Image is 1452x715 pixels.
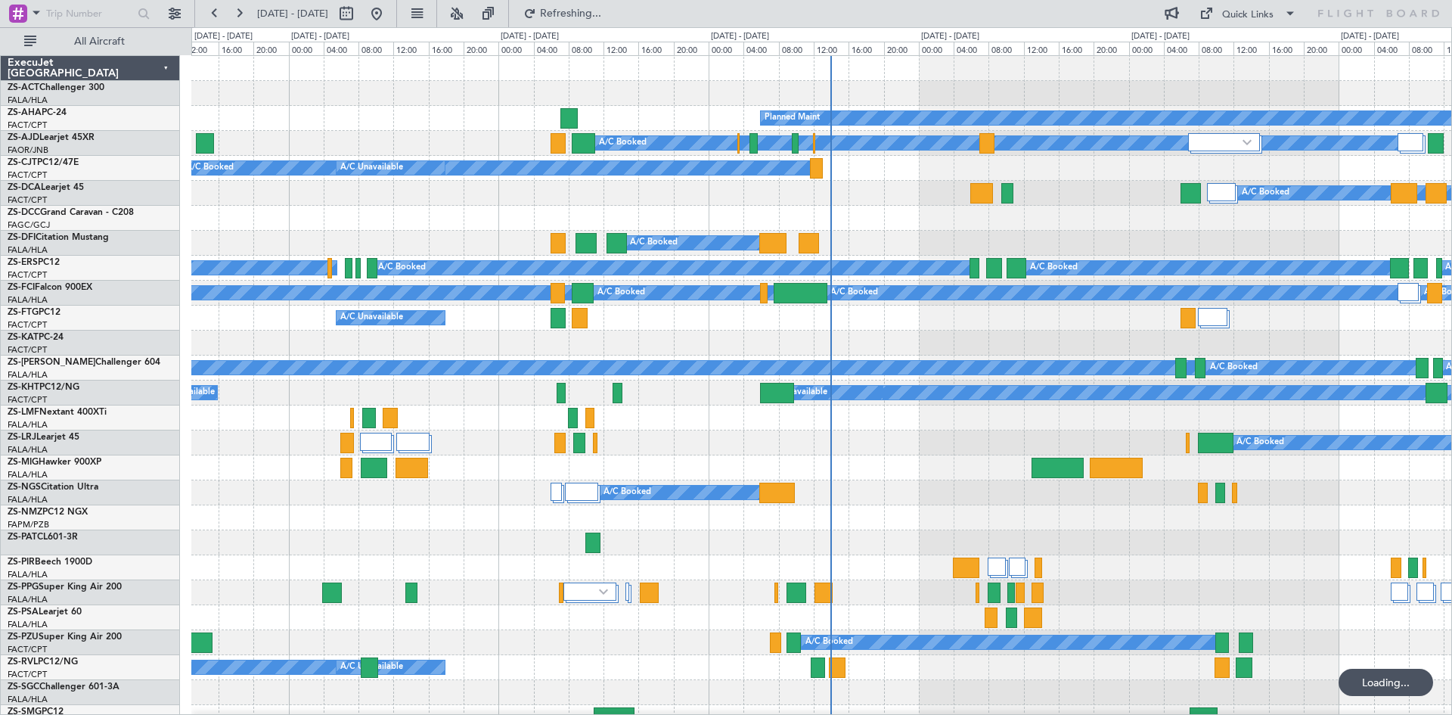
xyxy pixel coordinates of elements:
div: 20:00 [464,42,498,55]
div: 08:00 [358,42,393,55]
a: ZS-DCCGrand Caravan - C208 [8,208,134,217]
span: ZS-PAT [8,533,37,542]
div: Planned Maint [765,107,820,129]
a: ZS-FTGPC12 [8,308,60,317]
a: ZS-DFICitation Mustang [8,233,109,242]
span: ZS-SGC [8,682,39,692]
div: A/C Booked [630,232,678,254]
button: Refreshing... [517,2,607,26]
a: FALA/HLA [8,419,48,431]
div: [DATE] - [DATE] [501,30,559,43]
div: 12:00 [814,42,849,55]
div: Quick Links [1222,8,1274,23]
div: [DATE] - [DATE] [1341,30,1399,43]
div: 20:00 [674,42,709,55]
div: [DATE] - [DATE] [194,30,253,43]
a: ZS-FCIFalcon 900EX [8,283,92,292]
a: FALA/HLA [8,244,48,256]
a: FALA/HLA [8,494,48,505]
div: A/C Unavailable [765,381,827,404]
img: arrow-gray.svg [1243,139,1252,145]
a: ZS-AHAPC-24 [8,108,67,117]
span: ZS-LRJ [8,433,36,442]
a: ZS-ERSPC12 [8,258,60,267]
div: 08:00 [779,42,814,55]
a: ZS-LRJLearjet 45 [8,433,79,442]
span: ZS-NMZ [8,508,42,517]
span: ZS-KAT [8,333,39,342]
span: ZS-[PERSON_NAME] [8,358,95,367]
div: 16:00 [429,42,464,55]
div: 00:00 [709,42,743,55]
div: 00:00 [919,42,954,55]
div: [DATE] - [DATE] [291,30,349,43]
a: FALA/HLA [8,369,48,381]
a: ZS-PIRBeech 1900D [8,558,92,567]
a: ZS-NMZPC12 NGX [8,508,88,517]
div: 08:00 [1199,42,1233,55]
span: ZS-PSA [8,608,39,617]
div: [DATE] - [DATE] [921,30,979,43]
span: ZS-DFI [8,233,36,242]
span: [DATE] - [DATE] [257,7,328,20]
input: Trip Number [46,2,133,25]
div: 04:00 [743,42,778,55]
div: A/C Booked [1030,256,1078,279]
div: 00:00 [289,42,324,55]
div: 16:00 [1059,42,1094,55]
div: 20:00 [1304,42,1339,55]
div: 04:00 [1374,42,1409,55]
div: 20:00 [884,42,919,55]
a: FACT/CPT [8,644,47,655]
a: ZS-PZUSuper King Air 200 [8,633,122,642]
div: 12:00 [184,42,219,55]
div: 00:00 [498,42,533,55]
span: ZS-NGS [8,483,41,492]
div: A/C Booked [186,157,234,179]
a: FALA/HLA [8,444,48,455]
span: ZS-FCI [8,283,35,292]
a: FACT/CPT [8,269,47,281]
div: 04:00 [1164,42,1199,55]
a: FAGC/GCJ [8,219,50,231]
a: FACT/CPT [8,169,47,181]
a: ZS-[PERSON_NAME]Challenger 604 [8,358,160,367]
span: ZS-AHA [8,108,42,117]
div: 08:00 [988,42,1023,55]
a: FACT/CPT [8,669,47,680]
div: 12:00 [1233,42,1268,55]
div: A/C Booked [378,256,426,279]
a: ZS-DCALearjet 45 [8,183,84,192]
div: A/C Booked [1242,182,1289,204]
a: ZS-PPGSuper King Air 200 [8,583,122,592]
div: A/C Booked [599,132,647,154]
div: 12:00 [1024,42,1059,55]
a: ZS-PSALearjet 60 [8,608,82,617]
a: ZS-SGCChallenger 601-3A [8,682,119,692]
div: 04:00 [324,42,358,55]
div: 20:00 [1094,42,1128,55]
a: FALA/HLA [8,594,48,605]
span: ZS-PIR [8,558,35,567]
a: FALA/HLA [8,469,48,480]
a: ZS-MIGHawker 900XP [8,458,101,467]
a: FACT/CPT [8,120,47,131]
div: 04:00 [534,42,569,55]
span: ZS-AJD [8,133,39,142]
a: FACT/CPT [8,194,47,206]
span: All Aircraft [39,36,160,47]
a: ZS-AJDLearjet 45XR [8,133,95,142]
button: All Aircraft [17,30,164,54]
div: 08:00 [1409,42,1444,55]
a: FACT/CPT [8,344,47,356]
div: A/C Booked [805,631,853,654]
a: FACT/CPT [8,394,47,406]
span: Refreshing... [539,8,603,19]
div: 16:00 [219,42,253,55]
a: FALA/HLA [8,619,48,630]
a: FALA/HLA [8,294,48,306]
a: FAOR/JNB [8,145,48,156]
div: 20:00 [253,42,288,55]
div: 16:00 [849,42,883,55]
span: ZS-PZU [8,633,39,642]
